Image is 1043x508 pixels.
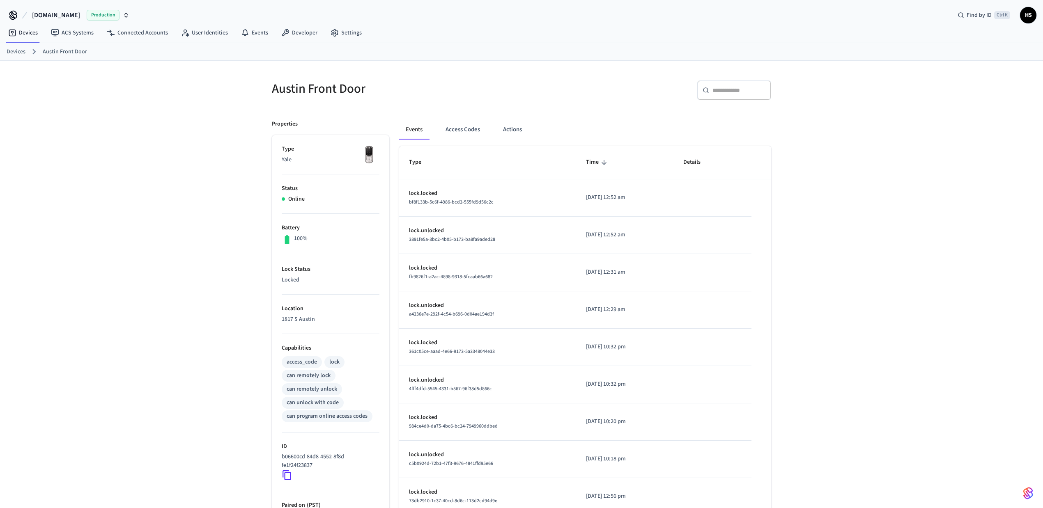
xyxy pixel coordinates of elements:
p: 100% [294,234,308,243]
div: can unlock with code [287,398,339,407]
p: Locked [282,276,379,284]
span: 361c05ce-aaad-4e66-9173-5a3348044e33 [409,348,495,355]
span: 984ce4d0-da75-4bc6-bc24-7949960ddbed [409,423,498,430]
p: Battery [282,224,379,232]
p: [DATE] 12:31 am [586,268,664,277]
a: Settings [324,25,368,40]
div: can program online access codes [287,412,368,421]
button: Events [399,120,429,140]
p: Capabilities [282,344,379,352]
span: Production [87,10,119,21]
p: ID [282,442,379,451]
a: Austin Front Door [43,48,87,56]
a: Developer [275,25,324,40]
a: User Identities [175,25,234,40]
span: Details [683,156,711,169]
p: lock.locked [409,339,566,347]
p: Online [288,195,305,204]
p: Properties [272,120,298,128]
span: HS [1021,8,1036,23]
p: [DATE] 10:18 pm [586,455,664,463]
span: Find by ID [967,11,992,19]
span: 73db2910-1c37-40cd-8d6c-113d2cd94d9e [409,497,497,504]
p: lock.locked [409,413,566,422]
p: lock.unlocked [409,376,566,384]
p: Lock Status [282,265,379,274]
p: Location [282,304,379,313]
p: 1817 S Austin [282,315,379,324]
p: lock.unlocked [409,451,566,459]
p: [DATE] 12:29 am [586,305,664,314]
p: [DATE] 12:52 am [586,231,664,239]
p: [DATE] 12:52 am [586,193,664,202]
p: [DATE] 10:32 pm [586,380,664,389]
p: [DATE] 10:32 pm [586,343,664,351]
a: Connected Accounts [100,25,175,40]
span: 4fff4dfd-5545-4331-b567-96f38d5d866c [409,385,492,392]
p: [DATE] 12:56 pm [586,492,664,501]
div: Find by IDCtrl K [951,8,1017,23]
p: lock.unlocked [409,227,566,235]
span: bf8f133b-5c6f-4986-bcd2-555fd9d56c2c [409,199,494,206]
span: fb9826f1-a2ac-4898-9318-5fcaab66a682 [409,273,493,280]
img: Yale Assure Touchscreen Wifi Smart Lock, Satin Nickel, Front [359,145,379,165]
button: Actions [496,120,528,140]
img: SeamLogoGradient.69752ec5.svg [1023,487,1033,500]
div: can remotely unlock [287,385,337,394]
p: lock.unlocked [409,301,566,310]
a: Devices [7,48,25,56]
p: Yale [282,156,379,164]
a: Devices [2,25,44,40]
span: [DOMAIN_NAME] [32,10,80,20]
p: Type [282,145,379,153]
h5: Austin Front Door [272,80,517,97]
span: Time [586,156,609,169]
div: ant example [399,120,771,140]
span: a4236e7e-292f-4c54-b696-0d04ae194d3f [409,311,494,318]
span: Ctrl K [994,11,1010,19]
button: Access Codes [439,120,487,140]
div: access_code [287,358,317,366]
p: b06600cd-84d8-4552-8f8d-fe1f24f23837 [282,453,376,470]
p: [DATE] 10:20 pm [586,417,664,426]
a: ACS Systems [44,25,100,40]
span: 3891fe5a-3bc2-4b05-b173-ba8fa9aded28 [409,236,495,243]
p: lock.locked [409,189,566,198]
a: Events [234,25,275,40]
span: Type [409,156,432,169]
p: lock.locked [409,488,566,497]
div: lock [329,358,340,366]
button: HS [1020,7,1036,23]
span: c5b0924d-72b1-47f3-9676-4841ffd95e66 [409,460,493,467]
p: lock.locked [409,264,566,272]
div: can remotely lock [287,371,331,380]
p: Status [282,184,379,193]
